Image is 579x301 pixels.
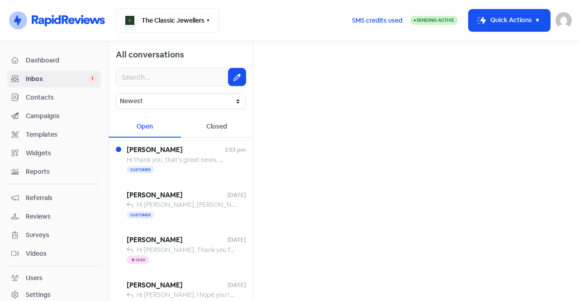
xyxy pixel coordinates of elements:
a: Reviews [7,208,101,225]
a: Widgets [7,145,101,162]
button: The Classic Jewellers [116,8,219,33]
span: Campaigns [26,111,97,121]
a: Campaigns [7,108,101,124]
span: [PERSON_NAME] [127,145,225,155]
span: [DATE] [228,236,246,244]
span: 2:53 pm [225,146,246,154]
div: Settings [26,290,51,300]
span: Sending Active [417,17,454,23]
img: User [555,12,572,29]
a: Referrals [7,190,101,206]
span: All conversations [116,49,184,60]
span: Reviews [26,212,97,221]
div: Closed [181,116,253,138]
span: Dashboard [26,56,97,65]
span: [PERSON_NAME] [127,190,228,201]
span: Customer [127,211,154,219]
span: [DATE] [228,281,246,289]
span: Lead [136,258,145,262]
a: Reports [7,163,101,180]
a: Inbox 1 [7,71,101,87]
a: Dashboard [7,52,101,69]
span: Videos [26,249,97,258]
span: 1 [88,74,97,83]
span: Customer [127,166,154,173]
button: Quick Actions [469,10,550,31]
a: SMS credits used [344,15,410,24]
div: Open [109,116,181,138]
a: Templates [7,126,101,143]
input: Search... [116,68,226,86]
div: Users [26,273,43,283]
span: Reports [26,167,97,177]
span: Contacts [26,93,97,102]
span: [PERSON_NAME] [127,280,228,291]
a: Videos [7,245,101,262]
span: [PERSON_NAME] [127,235,228,245]
span: Surveys [26,230,97,240]
a: Surveys [7,227,101,244]
a: Sending Active [410,15,458,26]
span: SMS credits used [352,16,403,25]
a: Contacts [7,89,101,106]
a: Users [7,270,101,287]
span: Hi thank you, that's great news. Can we pick up [DATE] morning? [127,156,314,164]
span: Templates [26,130,97,139]
span: Widgets [26,148,97,158]
span: Inbox [26,74,88,84]
span: Referrals [26,193,97,203]
span: [DATE] [228,191,246,199]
